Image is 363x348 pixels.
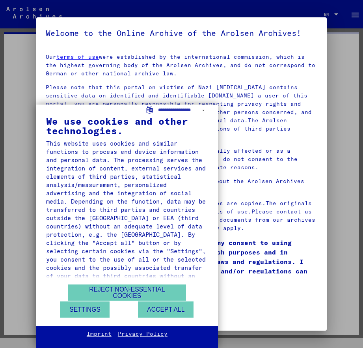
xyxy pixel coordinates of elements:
[118,330,168,338] a: Privacy Policy
[138,301,194,318] button: Accept all
[60,301,110,318] button: Settings
[68,284,186,301] button: Reject non-essential cookies
[46,139,208,288] div: This website uses cookies and similar functions to process end device information and personal da...
[87,330,112,338] a: Imprint
[46,116,208,135] div: We use cookies and other technologies.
